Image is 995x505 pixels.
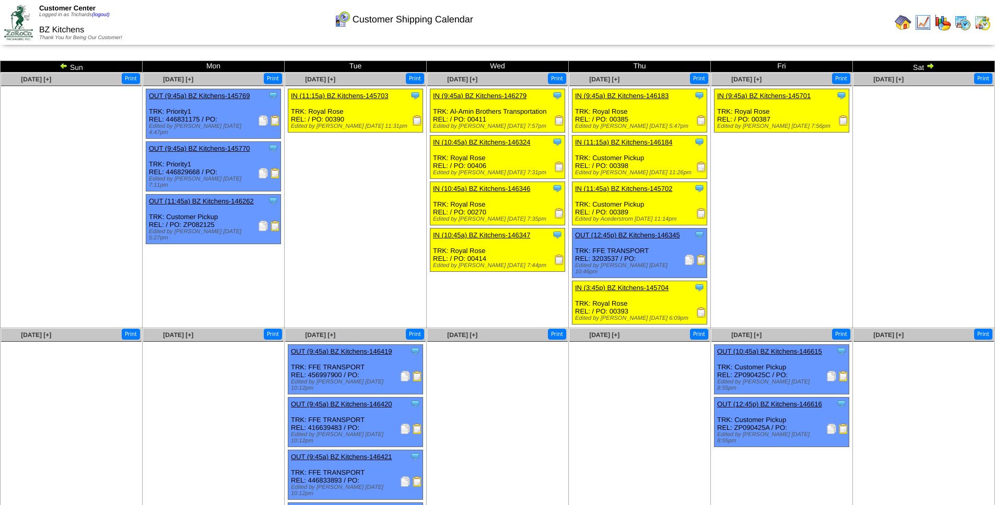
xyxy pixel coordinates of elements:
a: OUT (10:45a) BZ Kitchens-146615 [717,347,822,355]
a: OUT (12:45p) BZ Kitchens-146345 [575,231,680,239]
td: Mon [143,61,285,73]
button: Print [406,329,424,340]
img: Receiving Document [554,162,565,172]
div: Edited by [PERSON_NAME] [DATE] 5:27pm [149,229,280,241]
img: Receiving Document [696,307,707,318]
button: Print [548,329,566,340]
span: [DATE] [+] [873,331,904,339]
span: [DATE] [+] [163,76,193,83]
img: Tooltip [410,90,420,101]
a: [DATE] [+] [21,76,51,83]
button: Print [122,73,140,84]
div: Edited by [PERSON_NAME] [DATE] 7:31pm [433,170,565,176]
a: OUT (9:45a) BZ Kitchens-145770 [149,145,250,152]
a: [DATE] [+] [731,331,762,339]
div: TRK: Customer Pickup REL: / PO: 00398 [572,136,707,179]
div: Edited by [PERSON_NAME] [DATE] 11:26pm [575,170,707,176]
a: [DATE] [+] [305,76,335,83]
a: IN (11:15a) BZ Kitchens-145703 [291,92,388,100]
a: [DATE] [+] [163,331,193,339]
div: TRK: FFE TRANSPORT REL: 3203537 / PO: [572,229,707,278]
a: OUT (9:45a) BZ Kitchens-146419 [291,347,392,355]
a: IN (9:45a) BZ Kitchens-146279 [433,92,526,100]
div: Edited by [PERSON_NAME] [DATE] 5:47pm [575,123,707,129]
a: OUT (11:45a) BZ Kitchens-146262 [149,197,254,205]
span: Customer Center [39,4,96,12]
button: Print [974,329,992,340]
img: Bill of Lading [412,371,423,381]
div: TRK: Customer Pickup REL: ZP090425C / PO: [715,345,849,394]
div: Edited by [PERSON_NAME] [DATE] 8:55pm [717,431,849,444]
div: Edited by Acederstrom [DATE] 11:14pm [575,216,707,222]
button: Print [690,329,708,340]
div: Edited by [PERSON_NAME] [DATE] 6:09pm [575,315,707,321]
img: arrowleft.gif [60,62,68,70]
img: Tooltip [552,137,563,147]
a: IN (10:45a) BZ Kitchens-146324 [433,138,530,146]
a: IN (10:45a) BZ Kitchens-146346 [433,185,530,193]
img: graph.gif [934,14,951,31]
td: Fri [711,61,853,73]
img: Bill of Lading [412,424,423,434]
img: Packing Slip [258,115,268,126]
div: Edited by [PERSON_NAME] [DATE] 10:46pm [575,262,707,275]
a: [DATE] [+] [873,76,904,83]
div: TRK: Royal Rose REL: / PO: 00270 [430,182,565,225]
img: calendarinout.gif [974,14,991,31]
img: Bill of Lading [838,424,849,434]
img: Receiving Document [696,115,707,126]
td: Wed [427,61,569,73]
span: [DATE] [+] [21,331,51,339]
img: Tooltip [552,90,563,101]
a: [DATE] [+] [589,331,619,339]
img: Tooltip [694,137,705,147]
div: TRK: Royal Rose REL: / PO: 00387 [715,89,849,133]
img: Tooltip [268,143,278,153]
div: TRK: FFE TRANSPORT REL: 416639483 / PO: [288,398,423,447]
div: Edited by [PERSON_NAME] [DATE] 10:12pm [291,484,423,497]
td: Tue [285,61,427,73]
a: [DATE] [+] [447,331,477,339]
img: Receiving Document [696,162,707,172]
span: BZ Kitchens [39,26,84,34]
img: Tooltip [268,90,278,101]
img: Packing Slip [258,221,268,231]
img: Receiving Document [696,208,707,219]
img: Tooltip [410,399,420,409]
button: Print [832,329,850,340]
span: [DATE] [+] [589,76,619,83]
img: Receiving Document [554,115,565,126]
div: Edited by [PERSON_NAME] [DATE] 10:12pm [291,379,423,391]
img: Packing Slip [258,168,268,178]
div: Edited by [PERSON_NAME] [DATE] 8:55pm [717,379,849,391]
img: Packing Slip [826,371,837,381]
div: Edited by [PERSON_NAME] [DATE] 7:57pm [433,123,565,129]
img: Bill of Lading [270,168,280,178]
img: Packing Slip [400,371,411,381]
div: TRK: Priority1 REL: 446829668 / PO: [146,142,281,191]
a: OUT (9:45a) BZ Kitchens-146421 [291,453,392,461]
div: TRK: Customer Pickup REL: / PO: ZP082125 [146,195,281,244]
button: Print [264,329,282,340]
img: Tooltip [552,183,563,194]
a: [DATE] [+] [731,76,762,83]
img: Bill of Lading [838,371,849,381]
img: home.gif [895,14,911,31]
button: Print [264,73,282,84]
img: arrowright.gif [926,62,934,70]
button: Print [548,73,566,84]
img: Bill of Lading [696,255,707,265]
img: Receiving Document [838,115,849,126]
a: IN (11:15a) BZ Kitchens-146184 [575,138,672,146]
a: IN (11:45a) BZ Kitchens-145702 [575,185,672,193]
div: Edited by [PERSON_NAME] [DATE] 7:56pm [717,123,849,129]
button: Print [690,73,708,84]
img: Tooltip [410,451,420,462]
a: IN (3:45p) BZ Kitchens-145704 [575,284,669,292]
div: TRK: Customer Pickup REL: ZP090425A / PO: [715,398,849,447]
img: Bill of Lading [270,115,280,126]
img: line_graph.gif [915,14,931,31]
